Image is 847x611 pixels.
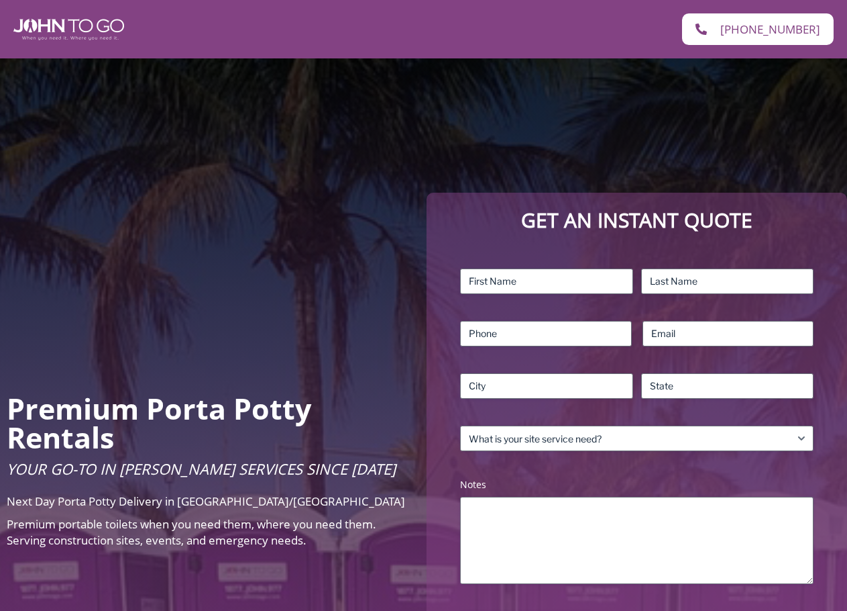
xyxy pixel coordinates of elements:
img: John To Go [13,19,124,40]
input: Email [642,321,813,346]
input: Last Name [641,269,813,294]
button: Live Chat [793,557,847,611]
input: State [641,373,813,399]
span: Your Go-To in [PERSON_NAME] Services Since [DATE] [7,459,396,479]
span: Next Day Porta Potty Delivery in [GEOGRAPHIC_DATA]/[GEOGRAPHIC_DATA] [7,493,405,509]
a: [PHONE_NUMBER] [682,13,834,45]
input: First Name [460,269,632,294]
p: Get an Instant Quote [440,206,834,235]
span: [PHONE_NUMBER] [720,23,820,35]
h2: Premium Porta Potty Rentals [7,394,406,452]
label: Notes [460,478,813,491]
input: Phone [460,321,631,346]
input: City [460,373,632,399]
span: Premium portable toilets when you need them, where you need them. Serving construction sites, eve... [7,516,376,548]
